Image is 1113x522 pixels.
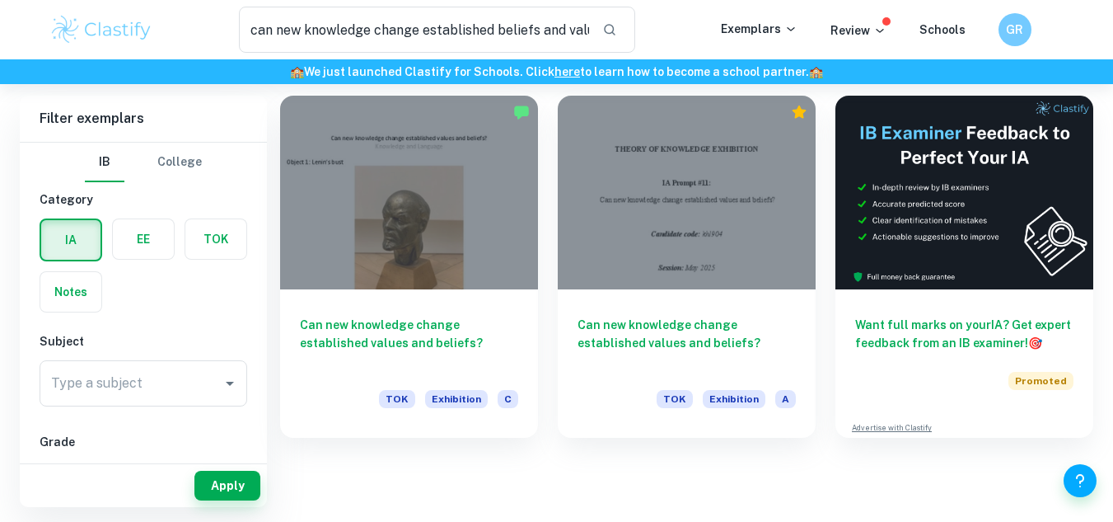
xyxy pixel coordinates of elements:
button: College [157,143,202,182]
span: Promoted [1008,372,1073,390]
h6: Subject [40,332,247,350]
img: Thumbnail [835,96,1093,289]
h6: Grade [40,433,247,451]
button: GR [998,13,1031,46]
button: Open [218,372,241,395]
span: TOK [379,390,415,408]
button: IB [85,143,124,182]
h6: GR [1005,21,1024,39]
span: A [775,390,796,408]
div: Premium [791,104,807,120]
span: TOK [657,390,693,408]
span: Exhibition [425,390,488,408]
span: C [498,390,518,408]
button: EE [113,219,174,259]
div: Filter type choice [85,143,202,182]
h6: We just launched Clastify for Schools. Click to learn how to become a school partner. [3,63,1110,81]
button: TOK [185,219,246,259]
a: Advertise with Clastify [852,422,932,434]
a: Can new knowledge change established values and beliefs?TOKExhibitionA [558,96,816,438]
p: Review [830,21,886,40]
span: Exhibition [703,390,765,408]
span: 🏫 [290,65,304,78]
a: here [554,65,580,78]
img: Clastify logo [49,13,154,46]
span: 🏫 [809,65,823,78]
button: Help and Feedback [1064,464,1097,497]
a: Schools [919,23,966,36]
h6: Category [40,190,247,209]
img: Marked [513,104,530,120]
button: Apply [194,471,260,501]
button: IA [41,220,101,260]
input: Search for any exemplars... [239,7,590,53]
a: Can new knowledge change established values and beliefs?TOKExhibitionC [280,96,538,438]
h6: Can new knowledge change established values and beliefs? [578,316,796,370]
p: Exemplars [721,20,797,38]
h6: Filter exemplars [20,96,267,142]
span: 🎯 [1028,336,1042,350]
h6: Can new knowledge change established values and beliefs? [300,316,518,370]
h6: Want full marks on your IA ? Get expert feedback from an IB examiner! [855,316,1073,352]
button: Notes [40,272,101,312]
a: Want full marks on yourIA? Get expert feedback from an IB examiner!PromotedAdvertise with Clastify [835,96,1093,438]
